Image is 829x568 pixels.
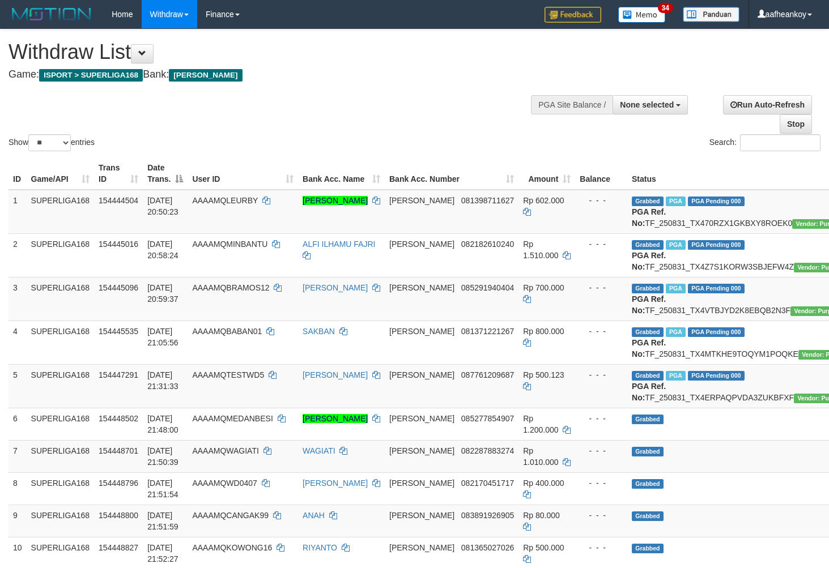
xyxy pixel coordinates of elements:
[632,197,664,206] span: Grabbed
[8,408,27,440] td: 6
[523,446,558,467] span: Rp 1.010.000
[303,196,368,205] a: [PERSON_NAME]
[303,327,335,336] a: SAKBAN
[8,440,27,472] td: 7
[192,446,258,455] span: AAAAMQWAGIATI
[523,370,564,379] span: Rp 500.123
[147,511,178,531] span: [DATE] 21:51:59
[99,283,138,292] span: 154445096
[303,511,325,520] a: ANAH
[169,69,242,82] span: [PERSON_NAME]
[8,233,27,277] td: 2
[632,382,666,402] b: PGA Ref. No:
[192,511,269,520] span: AAAAMQCANGAK99
[27,277,95,321] td: SUPERLIGA168
[99,479,138,488] span: 154448796
[192,240,267,249] span: AAAAMQMINBANTU
[683,7,739,22] img: panduan.png
[666,371,686,381] span: Marked by aafmaleo
[580,542,623,553] div: - - -
[27,321,95,364] td: SUPERLIGA168
[523,196,564,205] span: Rp 602.000
[740,134,821,151] input: Search:
[575,157,627,190] th: Balance
[27,157,95,190] th: Game/API: activate to sort column ascending
[523,511,560,520] span: Rp 80.000
[632,294,666,315] b: PGA Ref. No:
[99,370,138,379] span: 154447291
[666,240,686,250] span: Marked by aafheankoy
[523,414,558,434] span: Rp 1.200.000
[580,238,623,250] div: - - -
[99,543,138,552] span: 154448827
[461,543,514,552] span: Copy 081365027026 to clipboard
[27,233,95,277] td: SUPERLIGA168
[461,327,514,336] span: Copy 081371221267 to clipboard
[94,157,143,190] th: Trans ID: activate to sort column ascending
[632,338,666,358] b: PGA Ref. No:
[580,369,623,381] div: - - -
[8,6,95,23] img: MOTION_logo.png
[99,240,138,249] span: 154445016
[147,370,178,391] span: [DATE] 21:31:33
[389,283,454,292] span: [PERSON_NAME]
[580,510,623,521] div: - - -
[8,134,95,151] label: Show entries
[303,370,368,379] a: [PERSON_NAME]
[8,364,27,408] td: 5
[99,446,138,455] span: 154448701
[613,95,688,114] button: None selected
[461,283,514,292] span: Copy 085291940404 to clipboard
[688,284,745,293] span: PGA Pending
[99,414,138,423] span: 154448502
[147,196,178,216] span: [DATE] 20:50:23
[780,114,812,134] a: Stop
[147,327,178,347] span: [DATE] 21:05:56
[632,251,666,271] b: PGA Ref. No:
[632,479,664,489] span: Grabbed
[27,408,95,440] td: SUPERLIGA168
[389,196,454,205] span: [PERSON_NAME]
[192,370,264,379] span: AAAAMQTESTWD5
[8,472,27,505] td: 8
[632,207,666,228] b: PGA Ref. No:
[632,327,664,337] span: Grabbed
[389,370,454,379] span: [PERSON_NAME]
[632,284,664,293] span: Grabbed
[709,134,821,151] label: Search:
[28,134,71,151] select: Showentries
[298,157,385,190] th: Bank Acc. Name: activate to sort column ascending
[389,446,454,455] span: [PERSON_NAME]
[688,327,745,337] span: PGA Pending
[461,240,514,249] span: Copy 082182610240 to clipboard
[303,543,337,552] a: RIYANTO
[531,95,613,114] div: PGA Site Balance /
[523,327,564,336] span: Rp 800.000
[8,505,27,537] td: 9
[723,95,812,114] a: Run Auto-Refresh
[580,282,623,293] div: - - -
[303,446,335,455] a: WAGIATI
[461,370,514,379] span: Copy 087761209687 to clipboard
[461,479,514,488] span: Copy 082170451717 to clipboard
[523,543,564,552] span: Rp 500.000
[147,479,178,499] span: [DATE] 21:51:54
[8,277,27,321] td: 3
[192,196,258,205] span: AAAAMQLEURBY
[688,240,745,250] span: PGA Pending
[632,415,664,424] span: Grabbed
[192,283,269,292] span: AAAAMQBRAMOS12
[27,364,95,408] td: SUPERLIGA168
[666,197,686,206] span: Marked by aafounsreynich
[99,327,138,336] span: 154445535
[303,414,368,423] a: [PERSON_NAME]
[523,240,558,260] span: Rp 1.510.000
[303,240,375,249] a: ALFI ILHAMU FAJRI
[632,511,664,521] span: Grabbed
[147,240,178,260] span: [DATE] 20:58:24
[389,511,454,520] span: [PERSON_NAME]
[389,240,454,249] span: [PERSON_NAME]
[688,197,745,206] span: PGA Pending
[385,157,518,190] th: Bank Acc. Number: activate to sort column ascending
[632,544,664,553] span: Grabbed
